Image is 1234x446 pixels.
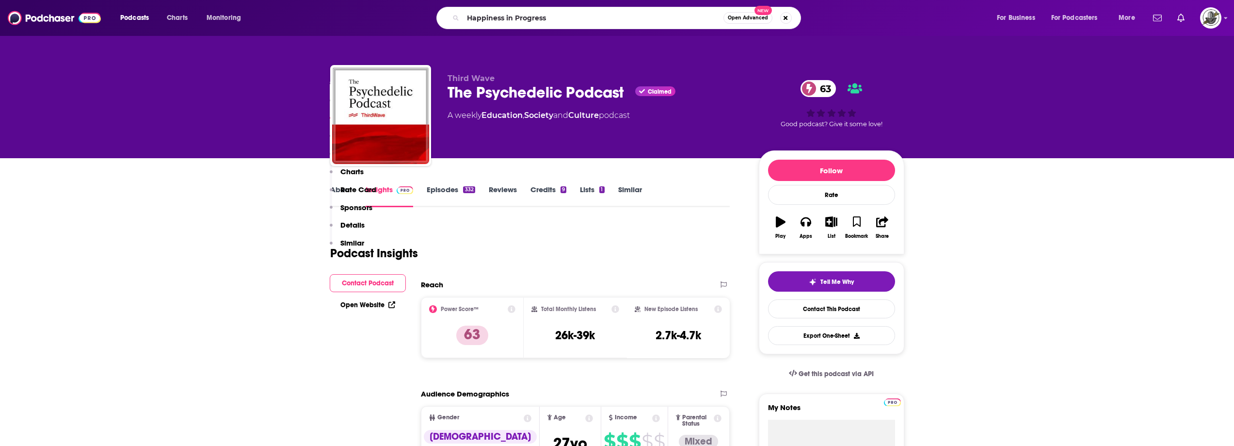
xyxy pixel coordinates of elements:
[340,185,376,194] p: Rate Card
[876,233,889,239] div: Share
[553,111,568,120] span: and
[446,7,810,29] div: Search podcasts, credits, & more...
[844,210,869,245] button: Bookmark
[884,398,901,406] img: Podchaser Pro
[1112,10,1147,26] button: open menu
[424,430,537,444] div: [DEMOGRAPHIC_DATA]
[463,186,475,193] div: 332
[332,67,429,164] img: The Psychedelic Podcast
[793,210,818,245] button: Apps
[481,111,523,120] a: Education
[8,9,101,27] img: Podchaser - Follow, Share and Rate Podcasts
[113,10,161,26] button: open menu
[759,74,904,134] div: 63Good podcast? Give it some love!
[330,185,376,203] button: Rate Card
[997,11,1035,25] span: For Business
[781,362,882,386] a: Get this podcast via API
[754,6,772,15] span: New
[580,185,604,207] a: Lists1
[530,185,566,207] a: Credits9
[330,203,372,221] button: Sponsors
[800,233,812,239] div: Apps
[799,370,874,378] span: Get this podcast via API
[768,403,895,420] label: My Notes
[845,233,868,239] div: Bookmark
[644,306,698,313] h2: New Episode Listens
[682,414,712,427] span: Parental Status
[1200,7,1221,29] img: User Profile
[340,220,365,230] p: Details
[768,210,793,245] button: Play
[599,186,604,193] div: 1
[1045,10,1112,26] button: open menu
[768,299,895,318] a: Contact This Podcast
[768,271,895,292] button: tell me why sparkleTell Me Why
[809,278,817,286] img: tell me why sparkle
[554,414,566,421] span: Age
[524,111,553,120] a: Society
[768,326,895,345] button: Export One-Sheet
[818,210,844,245] button: List
[990,10,1047,26] button: open menu
[200,10,254,26] button: open menu
[828,233,835,239] div: List
[1051,11,1098,25] span: For Podcasters
[781,120,882,128] span: Good podcast? Give it some love!
[421,280,443,289] h2: Reach
[541,306,596,313] h2: Total Monthly Listens
[340,238,364,248] p: Similar
[728,16,768,20] span: Open Advanced
[437,414,459,421] span: Gender
[207,11,241,25] span: Monitoring
[448,74,495,83] span: Third Wave
[160,10,193,26] a: Charts
[456,326,488,345] p: 63
[1149,10,1166,26] a: Show notifications dropdown
[768,185,895,205] div: Rate
[775,233,785,239] div: Play
[330,238,364,256] button: Similar
[1200,7,1221,29] button: Show profile menu
[330,220,365,238] button: Details
[340,203,372,212] p: Sponsors
[568,111,599,120] a: Culture
[1119,11,1135,25] span: More
[615,414,637,421] span: Income
[167,11,188,25] span: Charts
[448,110,630,121] div: A weekly podcast
[648,89,672,94] span: Claimed
[489,185,517,207] a: Reviews
[120,11,149,25] span: Podcasts
[523,111,524,120] span: ,
[1173,10,1188,26] a: Show notifications dropdown
[618,185,642,207] a: Similar
[723,12,772,24] button: Open AdvancedNew
[463,10,723,26] input: Search podcasts, credits, & more...
[869,210,895,245] button: Share
[1200,7,1221,29] span: Logged in as PodProMaxBooking
[330,274,406,292] button: Contact Podcast
[884,397,901,406] a: Pro website
[656,328,701,343] h3: 2.7k-4.7k
[801,80,836,97] a: 63
[768,160,895,181] button: Follow
[561,186,566,193] div: 9
[810,80,836,97] span: 63
[441,306,479,313] h2: Power Score™
[421,389,509,398] h2: Audience Demographics
[555,328,595,343] h3: 26k-39k
[427,185,475,207] a: Episodes332
[340,301,395,309] a: Open Website
[820,278,854,286] span: Tell Me Why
